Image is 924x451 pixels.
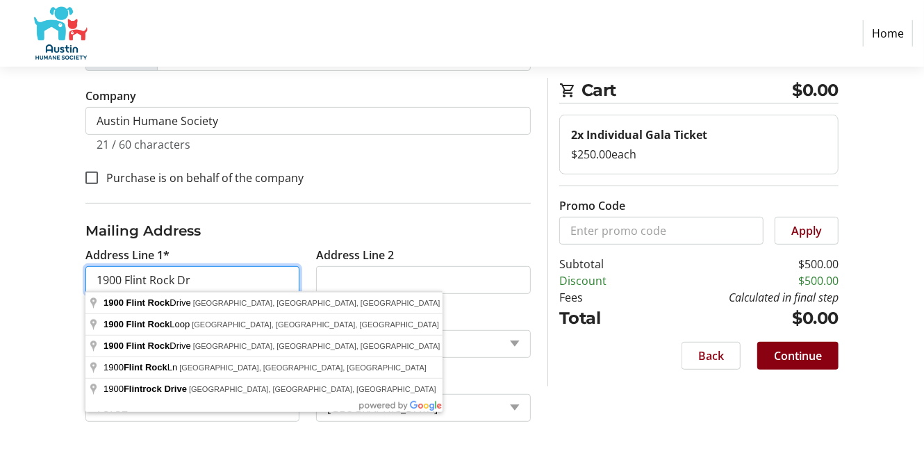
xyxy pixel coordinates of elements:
[643,289,839,306] td: Calculated in final step
[559,256,643,272] td: Subtotal
[775,217,839,245] button: Apply
[189,385,436,393] span: [GEOGRAPHIC_DATA], [GEOGRAPHIC_DATA], [GEOGRAPHIC_DATA]
[559,289,643,306] td: Fees
[791,222,822,239] span: Apply
[11,6,110,61] img: Austin Humane Society's Logo
[559,217,764,245] input: Enter promo code
[316,247,394,263] label: Address Line 2
[104,319,192,329] span: Loop
[643,272,839,289] td: $500.00
[104,297,193,308] span: Drive
[85,220,531,241] h3: Mailing Address
[559,272,643,289] td: Discount
[643,306,839,331] td: $0.00
[179,363,427,372] span: [GEOGRAPHIC_DATA], [GEOGRAPHIC_DATA], [GEOGRAPHIC_DATA]
[757,342,839,370] button: Continue
[85,88,136,104] label: Company
[104,384,189,394] span: 1900
[124,384,187,394] span: Flintrock Drive
[193,342,440,350] span: [GEOGRAPHIC_DATA], [GEOGRAPHIC_DATA], [GEOGRAPHIC_DATA]
[98,170,304,186] label: Purchase is on behalf of the company
[643,256,839,272] td: $500.00
[192,320,439,329] span: [GEOGRAPHIC_DATA], [GEOGRAPHIC_DATA], [GEOGRAPHIC_DATA]
[571,127,707,142] strong: 2x Individual Gala Ticket
[571,146,827,163] div: $250.00 each
[863,20,913,47] a: Home
[559,197,625,214] label: Promo Code
[85,247,170,263] label: Address Line 1*
[104,341,170,351] span: 1900 Flint Rock
[85,266,300,294] input: Address
[793,78,839,103] span: $0.00
[698,347,724,364] span: Back
[124,362,167,372] span: Flint Rock
[97,137,190,152] tr-character-limit: 21 / 60 characters
[104,297,124,308] span: 1900
[581,78,793,103] span: Cart
[104,319,170,329] span: 1900 Flint Rock
[104,341,193,351] span: Drive
[774,347,822,364] span: Continue
[193,299,440,307] span: [GEOGRAPHIC_DATA], [GEOGRAPHIC_DATA], [GEOGRAPHIC_DATA]
[559,306,643,331] td: Total
[126,297,170,308] span: Flint Rock
[104,362,179,372] span: 1900 Ln
[682,342,741,370] button: Back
